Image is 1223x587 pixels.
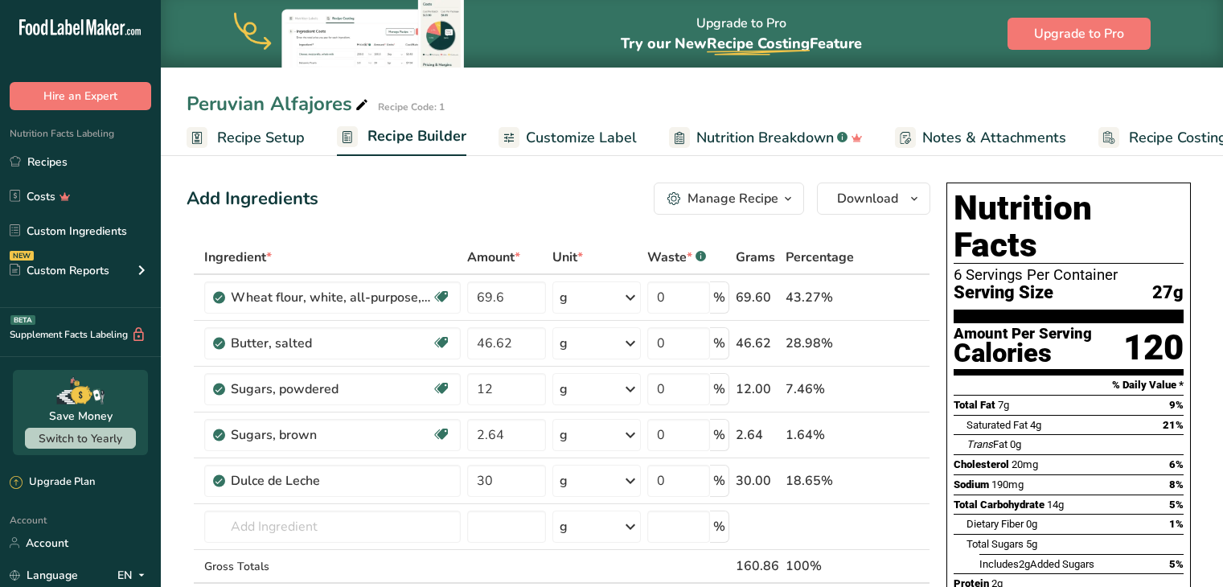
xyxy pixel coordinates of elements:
[1012,458,1038,470] span: 20mg
[337,118,466,157] a: Recipe Builder
[1010,438,1021,450] span: 0g
[187,186,318,212] div: Add Ingredients
[231,471,432,491] div: Dulce de Leche
[499,120,637,156] a: Customize Label
[204,558,461,575] div: Gross Totals
[1034,24,1124,43] span: Upgrade to Pro
[647,248,706,267] div: Waste
[1026,538,1037,550] span: 5g
[954,267,1184,283] div: 6 Servings Per Container
[736,288,779,307] div: 69.60
[10,262,109,279] div: Custom Reports
[204,248,272,267] span: Ingredient
[1030,419,1041,431] span: 4g
[954,478,989,491] span: Sodium
[467,248,520,267] span: Amount
[49,408,113,425] div: Save Money
[1008,18,1151,50] button: Upgrade to Pro
[786,425,854,445] div: 1.64%
[954,283,1053,303] span: Serving Size
[696,127,834,149] span: Nutrition Breakdown
[1169,518,1184,530] span: 1%
[669,120,863,156] a: Nutrition Breakdown
[954,458,1009,470] span: Cholesterol
[1152,283,1184,303] span: 27g
[367,125,466,147] span: Recipe Builder
[895,120,1066,156] a: Notes & Attachments
[1169,478,1184,491] span: 8%
[786,288,854,307] div: 43.27%
[187,120,305,156] a: Recipe Setup
[966,419,1028,431] span: Saturated Fat
[954,190,1184,264] h1: Nutrition Facts
[187,89,371,118] div: Peruvian Alfajores
[39,431,122,446] span: Switch to Yearly
[786,471,854,491] div: 18.65%
[837,189,898,208] span: Download
[707,34,810,53] span: Recipe Costing
[1026,518,1037,530] span: 0g
[954,499,1044,511] span: Total Carbohydrate
[10,251,34,261] div: NEW
[378,100,445,114] div: Recipe Code: 1
[117,565,151,585] div: EN
[966,438,993,450] i: Trans
[25,428,136,449] button: Switch to Yearly
[217,127,305,149] span: Recipe Setup
[1169,399,1184,411] span: 9%
[966,518,1024,530] span: Dietary Fiber
[1169,499,1184,511] span: 5%
[10,82,151,110] button: Hire an Expert
[1168,532,1207,571] iframe: Intercom live chat
[966,438,1008,450] span: Fat
[736,380,779,399] div: 12.00
[687,189,778,208] div: Manage Recipe
[736,248,775,267] span: Grams
[954,342,1092,365] div: Calories
[10,315,35,325] div: BETA
[654,183,804,215] button: Manage Recipe
[817,183,930,215] button: Download
[954,399,995,411] span: Total Fat
[1019,558,1030,570] span: 2g
[1163,419,1184,431] span: 21%
[736,556,779,576] div: 160.86
[991,478,1024,491] span: 190mg
[966,538,1024,550] span: Total Sugars
[560,380,568,399] div: g
[954,376,1184,395] section: % Daily Value *
[954,326,1092,342] div: Amount Per Serving
[560,471,568,491] div: g
[10,474,95,491] div: Upgrade Plan
[231,288,432,307] div: Wheat flour, white, all-purpose, self-rising, enriched
[786,248,854,267] span: Percentage
[1047,499,1064,511] span: 14g
[231,334,432,353] div: Butter, salted
[998,399,1009,411] span: 7g
[560,334,568,353] div: g
[526,127,637,149] span: Customize Label
[621,1,862,68] div: Upgrade to Pro
[736,471,779,491] div: 30.00
[1169,458,1184,470] span: 6%
[736,334,779,353] div: 46.62
[786,334,854,353] div: 28.98%
[786,556,854,576] div: 100%
[560,425,568,445] div: g
[560,288,568,307] div: g
[560,517,568,536] div: g
[204,511,461,543] input: Add Ingredient
[231,425,432,445] div: Sugars, brown
[922,127,1066,149] span: Notes & Attachments
[231,380,432,399] div: Sugars, powdered
[979,558,1094,570] span: Includes Added Sugars
[786,380,854,399] div: 7.46%
[621,34,862,53] span: Try our New Feature
[736,425,779,445] div: 2.64
[1123,326,1184,369] div: 120
[552,248,583,267] span: Unit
